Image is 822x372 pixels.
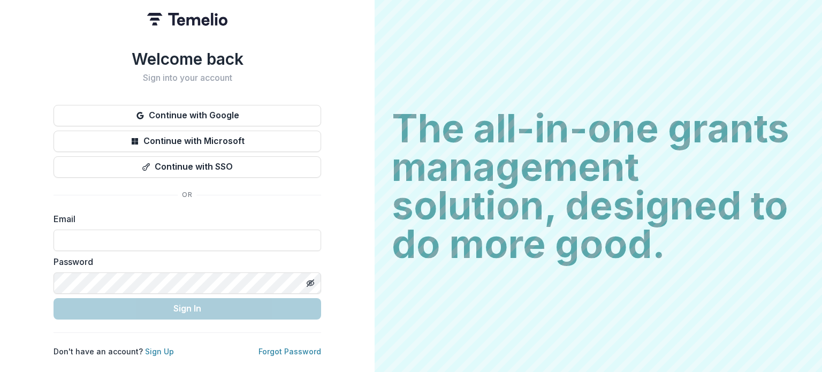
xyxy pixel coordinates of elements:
a: Sign Up [145,347,174,356]
button: Continue with SSO [54,156,321,178]
a: Forgot Password [258,347,321,356]
h1: Welcome back [54,49,321,69]
label: Password [54,255,315,268]
button: Sign In [54,298,321,320]
button: Continue with Google [54,105,321,126]
label: Email [54,212,315,225]
button: Toggle password visibility [302,275,319,292]
img: Temelio [147,13,227,26]
p: Don't have an account? [54,346,174,357]
h2: Sign into your account [54,73,321,83]
button: Continue with Microsoft [54,131,321,152]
